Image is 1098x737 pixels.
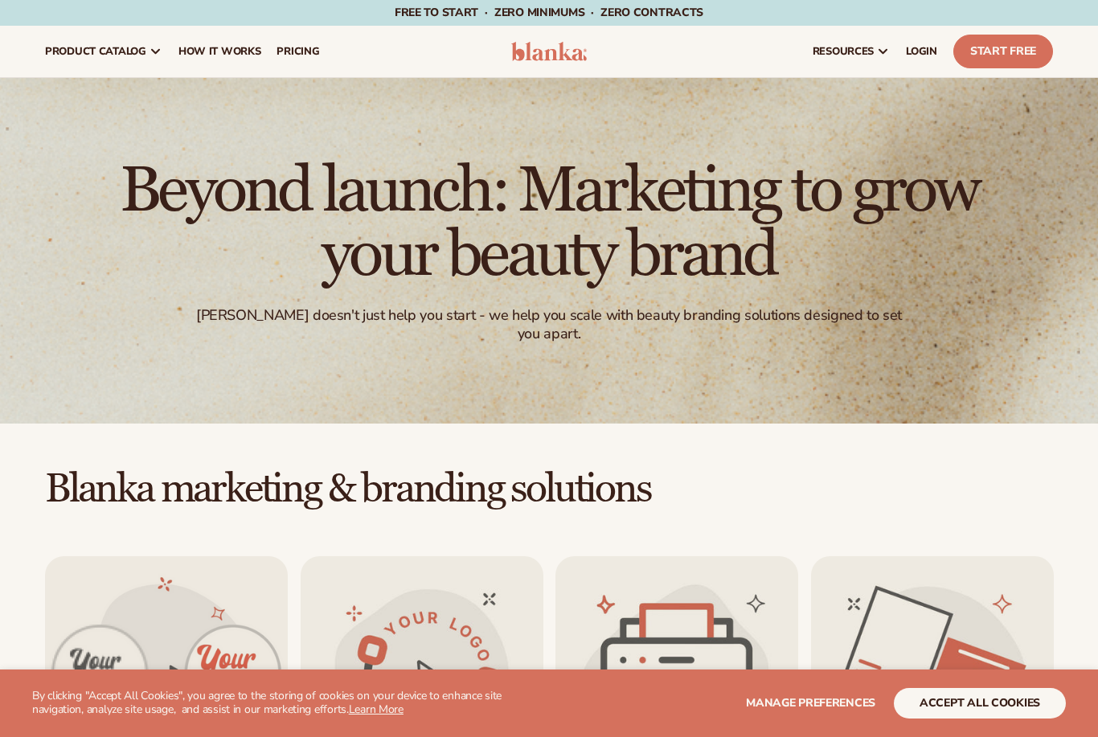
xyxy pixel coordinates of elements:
[45,45,146,58] span: product catalog
[805,26,898,77] a: resources
[37,26,170,77] a: product catalog
[898,26,945,77] a: LOGIN
[268,26,327,77] a: pricing
[813,45,874,58] span: resources
[178,45,261,58] span: How It Works
[170,26,269,77] a: How It Works
[191,306,906,344] div: [PERSON_NAME] doesn't just help you start - we help you scale with beauty branding solutions desi...
[953,35,1053,68] a: Start Free
[395,5,703,20] span: Free to start · ZERO minimums · ZERO contracts
[746,688,875,719] button: Manage preferences
[277,45,319,58] span: pricing
[906,45,937,58] span: LOGIN
[746,695,875,710] span: Manage preferences
[511,42,587,61] img: logo
[32,690,548,717] p: By clicking "Accept All Cookies", you agree to the storing of cookies on your device to enhance s...
[894,688,1066,719] button: accept all cookies
[107,158,991,287] h1: Beyond launch: Marketing to grow your beauty brand
[349,702,404,717] a: Learn More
